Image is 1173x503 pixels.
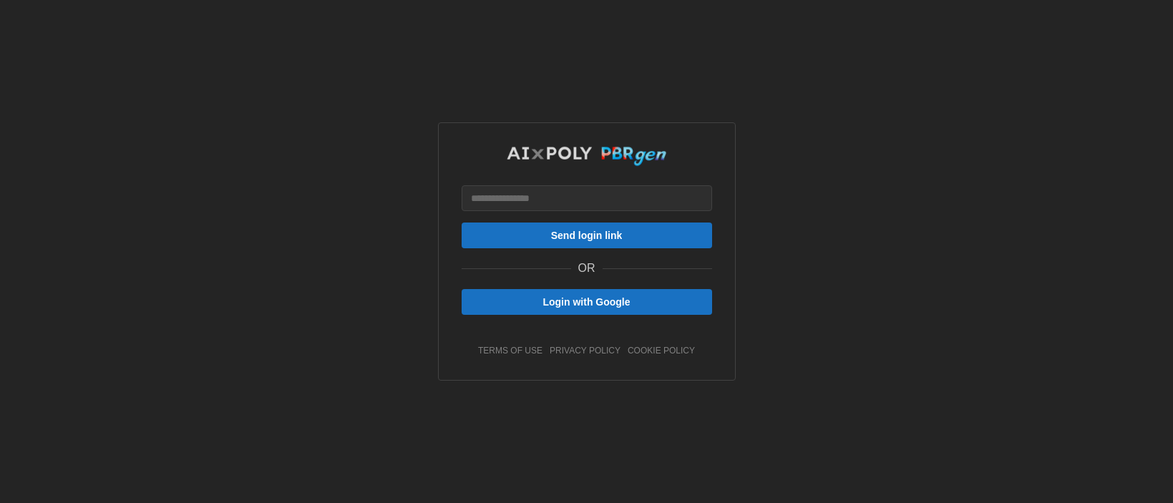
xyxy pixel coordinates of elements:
[628,345,695,357] a: cookie policy
[462,223,712,248] button: Send login link
[550,345,620,357] a: privacy policy
[506,146,667,167] img: AIxPoly PBRgen
[462,289,712,315] button: Login with Google
[551,223,623,248] span: Send login link
[478,345,542,357] a: terms of use
[578,260,595,278] p: OR
[542,290,630,314] span: Login with Google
